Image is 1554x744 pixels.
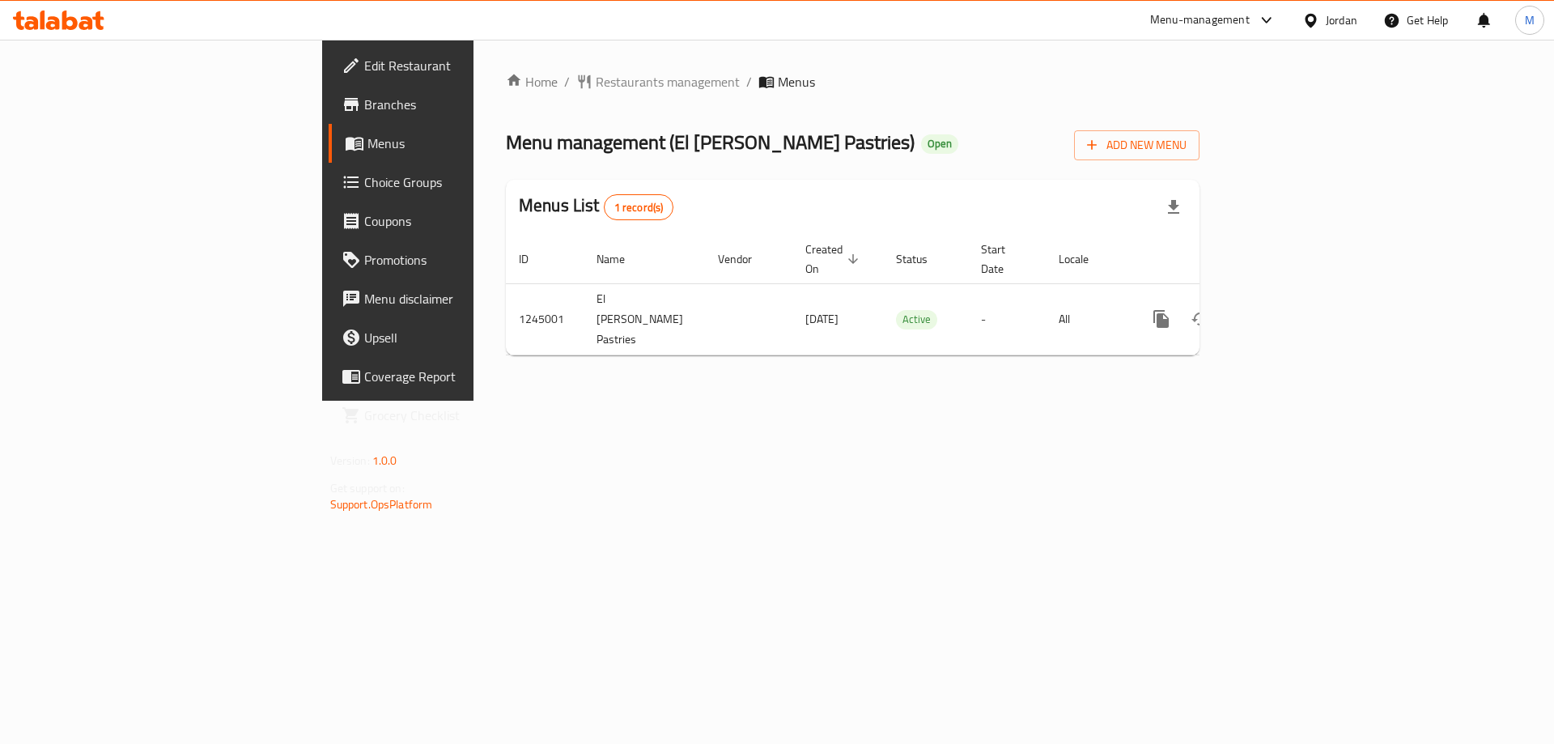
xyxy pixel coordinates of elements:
span: Created On [805,240,864,278]
div: Open [921,134,958,154]
span: Menus [367,134,569,153]
h2: Menus List [519,193,673,220]
span: Locale [1059,249,1110,269]
nav: breadcrumb [506,72,1199,91]
span: Status [896,249,949,269]
span: Restaurants management [596,72,740,91]
a: Restaurants management [576,72,740,91]
td: El [PERSON_NAME] Pastries [584,283,705,355]
span: Vendor [718,249,773,269]
span: Upsell [364,328,569,347]
a: Support.OpsPlatform [330,494,433,515]
span: Choice Groups [364,172,569,192]
li: / [746,72,752,91]
div: Menu-management [1150,11,1250,30]
span: 1.0.0 [372,450,397,471]
div: Total records count [604,194,674,220]
a: Upsell [329,318,582,357]
a: Coverage Report [329,357,582,396]
button: more [1142,300,1181,338]
a: Promotions [329,240,582,279]
th: Actions [1129,235,1310,284]
span: 1 record(s) [605,200,673,215]
span: Active [896,310,937,329]
a: Coupons [329,202,582,240]
span: Add New Menu [1087,135,1187,155]
span: Grocery Checklist [364,406,569,425]
button: Change Status [1181,300,1220,338]
span: Get support on: [330,478,405,499]
table: enhanced table [506,235,1310,355]
span: Menu management ( El [PERSON_NAME] Pastries ) [506,124,915,160]
span: [DATE] [805,308,839,329]
span: Promotions [364,250,569,270]
div: Export file [1154,188,1193,227]
span: Edit Restaurant [364,56,569,75]
span: Name [597,249,646,269]
a: Grocery Checklist [329,396,582,435]
span: Version: [330,450,370,471]
td: All [1046,283,1129,355]
div: Jordan [1326,11,1357,29]
span: ID [519,249,550,269]
span: Menu disclaimer [364,289,569,308]
a: Edit Restaurant [329,46,582,85]
span: Coupons [364,211,569,231]
td: - [968,283,1046,355]
a: Menus [329,124,582,163]
a: Menu disclaimer [329,279,582,318]
span: Coverage Report [364,367,569,386]
a: Branches [329,85,582,124]
span: Branches [364,95,569,114]
span: Open [921,137,958,151]
span: M [1525,11,1535,29]
a: Choice Groups [329,163,582,202]
button: Add New Menu [1074,130,1199,160]
span: Start Date [981,240,1026,278]
span: Menus [778,72,815,91]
